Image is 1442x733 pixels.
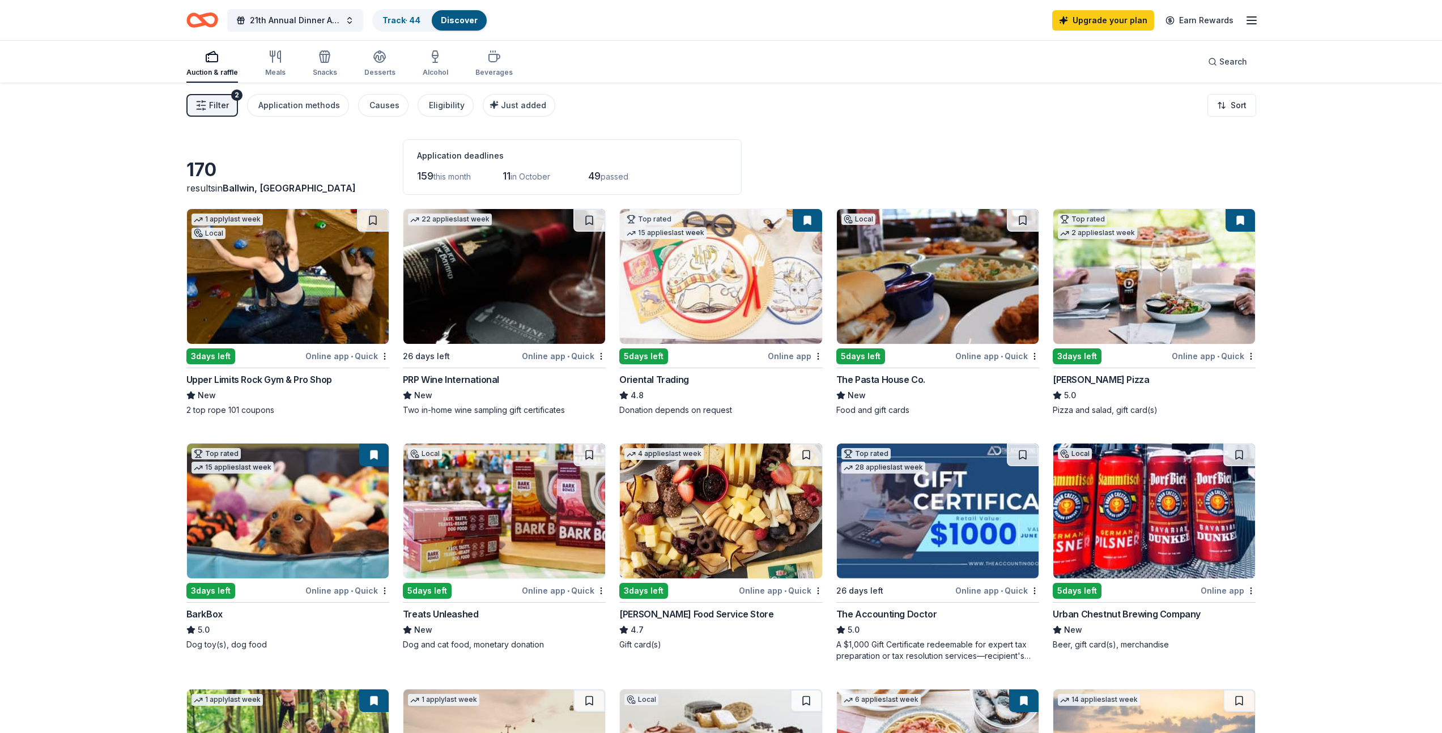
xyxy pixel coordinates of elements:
[1053,208,1256,416] a: Image for Dewey's PizzaTop rated2 applieslast week3days leftOnline app•Quick[PERSON_NAME] Pizza5....
[231,90,243,101] div: 2
[848,389,866,402] span: New
[186,208,389,416] a: Image for Upper Limits Rock Gym & Pro Shop1 applylast weekLocal3days leftOnline app•QuickUpper Li...
[1058,214,1107,225] div: Top rated
[192,228,226,239] div: Local
[186,181,389,195] div: results
[403,443,606,650] a: Image for Treats UnleashedLocal5days leftOnline app•QuickTreats UnleashedNewDog and cat food, mon...
[417,170,433,182] span: 159
[848,623,860,637] span: 5.0
[522,583,606,598] div: Online app Quick
[619,607,773,621] div: [PERSON_NAME] Food Service Store
[631,623,644,637] span: 4.7
[624,227,707,239] div: 15 applies last week
[1064,389,1076,402] span: 5.0
[186,159,389,181] div: 170
[619,443,822,650] a: Image for Gordon Food Service Store4 applieslast week3days leftOnline app•Quick[PERSON_NAME] Food...
[837,209,1039,344] img: Image for The Pasta House Co.
[475,45,513,83] button: Beverages
[372,9,488,32] button: Track· 44Discover
[836,639,1039,662] div: A $1,000 Gift Certificate redeemable for expert tax preparation or tax resolution services—recipi...
[192,214,263,225] div: 1 apply last week
[1053,607,1201,621] div: Urban Chestnut Brewing Company
[483,94,555,117] button: Just added
[187,209,389,344] img: Image for Upper Limits Rock Gym & Pro Shop
[836,373,925,386] div: The Pasta House Co.
[475,68,513,77] div: Beverages
[619,348,668,364] div: 5 days left
[423,68,448,77] div: Alcohol
[186,639,389,650] div: Dog toy(s), dog food
[418,94,474,117] button: Eligibility
[1053,444,1255,578] img: Image for Urban Chestnut Brewing Company
[187,444,389,578] img: Image for BarkBox
[1159,10,1240,31] a: Earn Rewards
[364,68,395,77] div: Desserts
[1199,50,1256,73] button: Search
[836,404,1039,416] div: Food and gift cards
[408,448,442,459] div: Local
[768,349,823,363] div: Online app
[1172,349,1256,363] div: Online app Quick
[433,172,471,181] span: this month
[423,45,448,83] button: Alcohol
[186,373,332,386] div: Upper Limits Rock Gym & Pro Shop
[955,349,1039,363] div: Online app Quick
[414,623,432,637] span: New
[1053,443,1256,650] a: Image for Urban Chestnut Brewing CompanyLocal5days leftOnline appUrban Chestnut Brewing CompanyNe...
[408,214,492,225] div: 22 applies last week
[841,462,925,474] div: 28 applies last week
[1207,94,1256,117] button: Sort
[186,404,389,416] div: 2 top rope 101 coupons
[619,404,822,416] div: Donation depends on request
[403,444,605,578] img: Image for Treats Unleashed
[186,94,238,117] button: Filter2
[403,404,606,416] div: Two in-home wine sampling gift certificates
[186,607,223,621] div: BarkBox
[503,170,511,182] span: 11
[305,349,389,363] div: Online app Quick
[403,208,606,416] a: Image for PRP Wine International22 applieslast week26 days leftOnline app•QuickPRP Wine Internati...
[351,352,353,361] span: •
[511,172,550,181] span: in October
[1053,639,1256,650] div: Beer, gift card(s), merchandise
[403,583,452,599] div: 5 days left
[1201,583,1256,598] div: Online app
[624,448,704,460] div: 4 applies last week
[1219,55,1247,69] span: Search
[429,99,465,112] div: Eligibility
[192,462,274,474] div: 15 applies last week
[403,209,605,344] img: Image for PRP Wine International
[837,444,1039,578] img: Image for The Accounting Doctor
[624,694,658,705] div: Local
[841,694,921,706] div: 6 applies last week
[567,352,569,361] span: •
[619,208,822,416] a: Image for Oriental TradingTop rated15 applieslast week5days leftOnline appOriental Trading4.8Dona...
[619,583,668,599] div: 3 days left
[1058,227,1137,239] div: 2 applies last week
[192,448,241,459] div: Top rated
[522,349,606,363] div: Online app Quick
[265,68,286,77] div: Meals
[836,208,1039,416] a: Image for The Pasta House Co.Local5days leftOnline app•QuickThe Pasta House Co.NewFood and gift c...
[382,15,420,25] a: Track· 44
[624,214,674,225] div: Top rated
[955,583,1039,598] div: Online app Quick
[408,694,479,706] div: 1 apply last week
[841,214,875,225] div: Local
[601,172,628,181] span: passed
[1064,623,1082,637] span: New
[739,583,823,598] div: Online app Quick
[198,623,210,637] span: 5.0
[186,68,238,77] div: Auction & raffle
[247,94,349,117] button: Application methods
[369,99,399,112] div: Causes
[313,45,337,83] button: Snacks
[501,100,546,110] span: Just added
[588,170,601,182] span: 49
[1001,352,1003,361] span: •
[1053,209,1255,344] img: Image for Dewey's Pizza
[358,94,409,117] button: Causes
[186,583,235,599] div: 3 days left
[209,99,229,112] span: Filter
[403,373,499,386] div: PRP Wine International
